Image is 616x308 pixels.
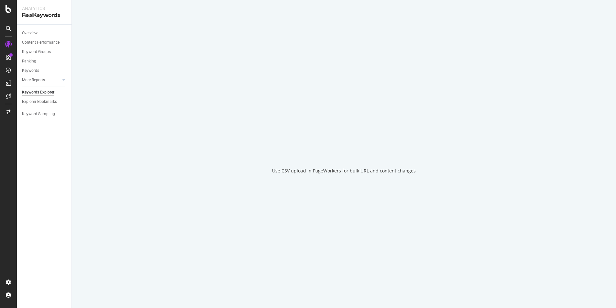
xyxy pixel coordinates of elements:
[22,12,66,19] div: RealKeywords
[272,168,416,174] div: Use CSV upload in PageWorkers for bulk URL and content changes
[22,67,67,74] a: Keywords
[22,58,36,65] div: Ranking
[22,98,67,105] a: Explorer Bookmarks
[22,30,67,37] a: Overview
[22,58,67,65] a: Ranking
[22,89,54,96] div: Keywords Explorer
[22,77,45,83] div: More Reports
[22,39,67,46] a: Content Performance
[22,77,60,83] a: More Reports
[22,5,66,12] div: Analytics
[22,49,67,55] a: Keyword Groups
[22,67,39,74] div: Keywords
[22,111,55,117] div: Keyword Sampling
[321,134,367,157] div: animation
[22,98,57,105] div: Explorer Bookmarks
[22,89,67,96] a: Keywords Explorer
[22,111,67,117] a: Keyword Sampling
[22,49,51,55] div: Keyword Groups
[22,39,60,46] div: Content Performance
[22,30,38,37] div: Overview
